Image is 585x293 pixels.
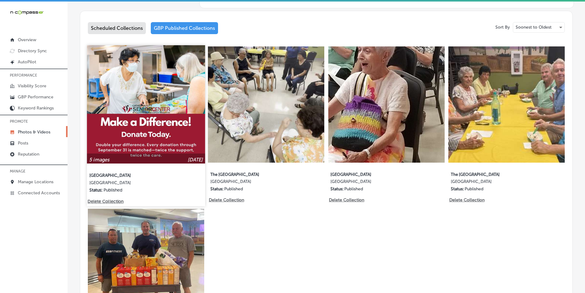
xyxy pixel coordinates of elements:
p: Status: [89,187,103,192]
p: GBP Performance [18,94,53,100]
p: Keyword Rankings [18,105,54,111]
p: Published [224,186,243,192]
img: 660ab0bf-5cc7-4cb8-ba1c-48b5ae0f18e60NCTV_CLogo_TV_Black_-500x88.png [10,10,44,15]
p: Directory Sync [18,48,47,53]
p: Delete Collection [209,197,244,203]
p: Soonest to Oldest [516,24,552,30]
p: Status: [330,186,344,192]
label: [GEOGRAPHIC_DATA] [330,168,418,179]
p: Delete Collection [449,197,484,203]
p: 5 images [89,156,109,162]
p: Delete Collection [329,197,364,203]
p: Published [103,187,123,192]
p: Connected Accounts [18,190,60,196]
div: Soonest to Oldest [513,22,564,32]
div: Scheduled Collections [88,22,146,34]
label: The [GEOGRAPHIC_DATA] [210,168,298,179]
img: Collection thumbnail [328,46,445,163]
p: Status: [210,186,224,192]
div: GBP Published Collections [151,22,218,34]
img: Collection thumbnail [87,45,205,163]
label: [GEOGRAPHIC_DATA] [330,179,418,186]
p: Reputation [18,152,39,157]
label: [GEOGRAPHIC_DATA] [210,179,298,186]
p: [DATE] [188,156,203,162]
label: [GEOGRAPHIC_DATA] [89,180,178,187]
p: Sort By [495,25,510,30]
img: Collection thumbnail [208,46,324,163]
p: Photos & Videos [18,129,50,135]
p: Published [465,186,483,192]
label: [GEOGRAPHIC_DATA] [451,179,539,186]
label: The [GEOGRAPHIC_DATA] [451,168,539,179]
p: Delete Collection [88,199,123,204]
p: Status: [451,186,464,192]
p: AutoPilot [18,59,36,65]
p: Manage Locations [18,179,53,184]
p: Posts [18,141,28,146]
img: Collection thumbnail [448,46,565,163]
label: [GEOGRAPHIC_DATA] [89,169,178,180]
p: Visibility Score [18,83,46,89]
p: Overview [18,37,36,42]
p: Published [344,186,363,192]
